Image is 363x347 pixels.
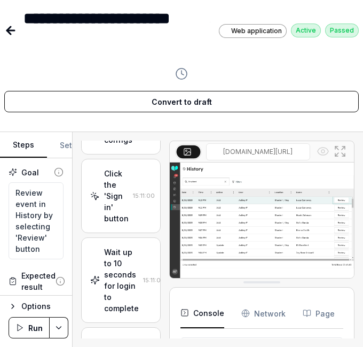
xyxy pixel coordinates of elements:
button: Settings [47,133,104,158]
button: View version history [4,63,359,84]
button: Page [303,298,335,328]
button: Options [9,300,64,313]
div: Click the 'Sign in' button [104,168,129,224]
button: Show all interative elements [314,143,332,160]
button: Console [180,298,224,328]
button: Convert to draft [4,91,359,112]
div: Goal [21,167,39,178]
button: Run [9,317,50,338]
img: Screenshot [170,163,354,278]
button: Network [241,298,286,328]
time: 15:11:00 [133,192,155,199]
div: Expected result [21,270,56,292]
span: Web application [231,26,282,36]
div: Wait up to 10 seconds for login to complete [104,246,139,314]
time: 15:11:01 [143,276,163,284]
div: Options [21,300,64,313]
div: Passed [325,24,359,37]
div: Active [291,24,321,37]
a: Web application [219,24,287,38]
button: Open in full screen [332,143,349,160]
